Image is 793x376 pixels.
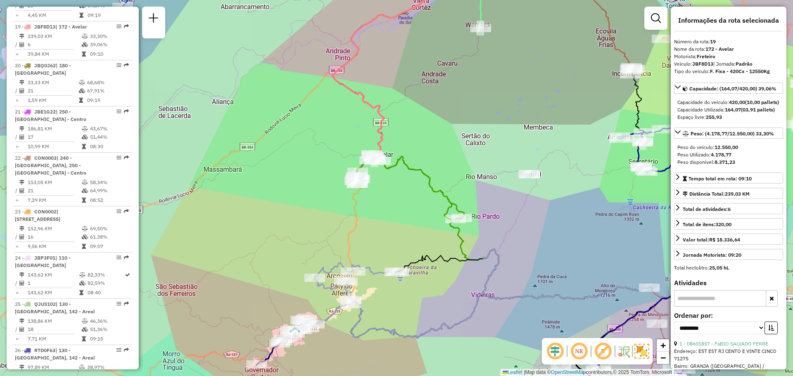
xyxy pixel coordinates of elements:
span: | 130 - [GEOGRAPHIC_DATA], 142 - Areal [15,347,95,361]
i: % de utilização do peso [82,180,88,185]
em: Rota exportada [124,109,129,114]
em: Opções [116,348,121,352]
div: Endereço: EST EST RJ CENTO E VINTE CINCO 71275 [674,348,783,362]
span: | [524,369,525,375]
strong: 25,05 hL [709,265,729,271]
i: Total de Atividades [19,281,24,286]
div: Espaço livre: [677,114,780,121]
td: 18 [27,325,81,333]
i: Total de Atividades [19,88,24,93]
a: Zoom in [657,339,669,352]
td: 38,97% [87,363,128,371]
em: Rota exportada [124,255,129,260]
td: 09:19 [87,96,128,104]
strong: JBF8D13 [692,61,713,67]
td: 82,33% [87,271,124,279]
span: | [STREET_ADDRESS] [15,208,60,222]
em: Rota exportada [124,209,129,214]
span: Total de atividades: [683,206,731,212]
td: = [15,50,19,58]
div: Total de itens: [683,221,731,228]
td: 1,59 KM [27,96,78,104]
td: 17 [27,133,81,141]
td: / [15,233,19,241]
td: 4,45 KM [27,11,79,19]
em: Opções [116,155,121,160]
td: 239,03 KM [27,32,81,40]
a: Distância Total:239,03 KM [674,188,783,199]
td: 61,38% [90,233,129,241]
td: 143,62 KM [27,271,79,279]
div: Tipo do veículo: [674,68,783,75]
span: | 240 - [GEOGRAPHIC_DATA], 250 - [GEOGRAPHIC_DATA] - Centro [15,155,86,176]
i: Distância Total [19,34,24,39]
td: 6 [27,40,81,49]
td: 21 [27,87,78,95]
a: Exibir filtros [648,10,664,26]
td: 186,81 KM [27,125,81,133]
td: 39,06% [90,40,129,49]
td: / [15,87,19,95]
i: % de utilização do peso [82,319,88,324]
strong: Freteiro [697,53,715,59]
span: 23 - [15,208,60,222]
em: Rota exportada [124,63,129,68]
strong: 4.178,77 [711,151,731,158]
td: 09:19 [87,11,124,19]
strong: 320,00 [715,221,731,227]
i: Total de Atividades [19,327,24,332]
i: % de utilização da cubagem [82,327,88,332]
i: % de utilização da cubagem [79,88,85,93]
div: Capacidade do veículo: [677,99,780,106]
td: / [15,40,19,49]
td: = [15,196,19,204]
td: 16 [27,233,81,241]
a: Jornada Motorista: 09:20 [674,249,783,260]
i: Total de Atividades [19,188,24,193]
em: Opções [116,109,121,114]
span: Peso do veículo: [677,144,738,150]
i: % de utilização do peso [79,272,85,277]
i: % de utilização do peso [79,365,85,370]
div: Atividade não roteirizada - B KARL SANTANA ME [519,170,539,178]
td: 46,36% [90,317,129,325]
span: JBF8D13 [34,24,55,30]
td: = [15,11,19,19]
img: Fluxo de ruas [617,345,630,358]
i: Distância Total [19,80,24,85]
td: = [15,242,19,251]
td: 7,71 KM [27,335,81,343]
span: − [660,352,666,363]
a: OpenStreetMap [551,369,586,375]
td: 68,68% [87,78,128,87]
i: % de utilização da cubagem [82,42,88,47]
em: Opções [116,209,121,214]
div: Total hectolitro: [674,264,783,272]
td: 43,67% [90,125,129,133]
em: Opções [116,24,121,29]
span: 25 - [15,301,95,315]
a: Leaflet [503,369,522,375]
strong: 172 - Avelar [705,46,734,52]
i: Distância Total [19,126,24,131]
div: Distância Total: [683,190,750,198]
img: Exibir/Ocultar setores [634,344,649,359]
label: Ordenar por: [674,310,783,320]
h4: Atividades [674,279,783,287]
span: JBP3F01 [34,255,55,261]
strong: (03,91 pallets) [741,106,775,113]
td: 67,91% [87,87,128,95]
strong: Padrão [736,61,753,67]
i: Tempo total em rota [79,98,83,103]
span: Capacidade: (164,07/420,00) 39,06% [689,85,776,92]
div: Peso Utilizado: [677,151,780,158]
span: | 110 - [GEOGRAPHIC_DATA] [15,255,71,268]
span: | 130 - [GEOGRAPHIC_DATA], 142 - Areal [15,301,95,315]
div: Valor total: [683,236,740,244]
div: Veículo: [674,60,783,68]
strong: 19 [710,38,716,45]
i: Tempo total em rota [79,290,83,295]
td: 58,34% [90,178,129,187]
em: Rota exportada [124,301,129,306]
span: + [660,340,666,350]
